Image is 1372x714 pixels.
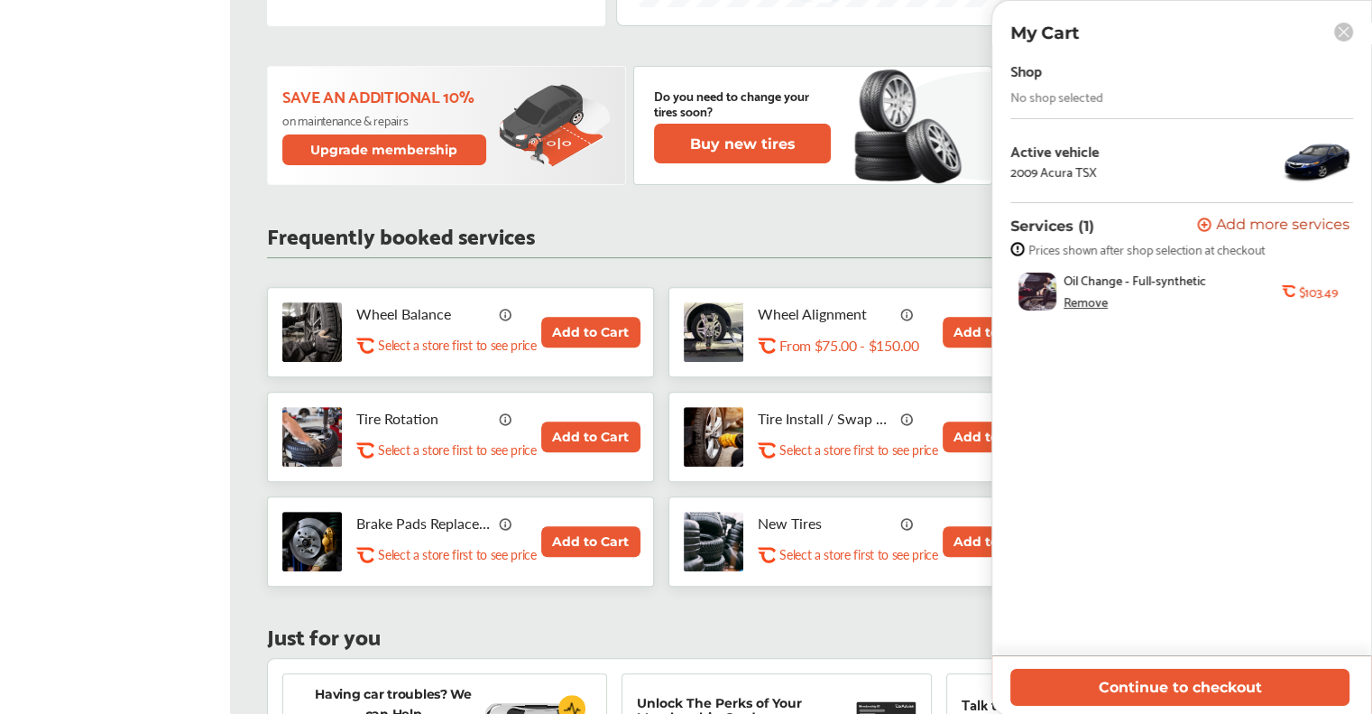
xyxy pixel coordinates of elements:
img: oil-change-thumb.jpg [1018,273,1056,311]
p: Wheel Alignment [758,305,893,322]
img: new-tires-thumb.jpg [684,512,743,571]
img: update-membership.81812027.svg [499,84,611,168]
img: brake-pads-replacement-thumb.jpg [282,512,342,571]
span: Oil Change - Full-synthetic [1064,273,1206,287]
button: Add to Cart [541,317,640,348]
div: Remove [1064,294,1108,309]
button: Add to Cart [541,526,640,557]
span: Add more services [1216,218,1349,235]
p: Select a store first to see price [378,441,536,459]
p: Select a store first to see price [779,441,937,459]
button: Upgrade membership [282,134,486,165]
p: Select a store first to see price [378,546,536,563]
p: Brake Pads Replacement [356,515,492,532]
p: Talk to a Certified Tech Advisor [962,696,1160,712]
div: Active vehicle [1010,143,1099,159]
button: Continue to checkout [1010,669,1349,706]
img: 5226_st0640_046.jpg [1281,134,1353,188]
img: new-tire.a0c7fe23.svg [852,61,971,190]
div: 2009 Acura TSX [1010,164,1096,179]
p: From $75.00 - $150.00 [779,337,918,354]
button: Add to Cart [541,422,640,452]
button: Add to Cart [943,526,1042,557]
p: Select a store first to see price [378,337,536,354]
button: Add to Cart [943,317,1042,348]
a: Add more services [1197,218,1353,235]
img: info_icon_vector.svg [499,307,513,321]
p: My Cart [1010,23,1079,43]
p: Just for you [267,626,381,644]
div: No shop selected [1010,89,1103,104]
p: Frequently booked services [267,226,535,243]
p: New Tires [758,515,893,532]
img: info_icon_vector.svg [900,516,915,531]
span: Prices shown after shop selection at checkout [1028,242,1265,256]
p: Tire Install / Swap Tires [758,410,893,427]
img: info_icon_vector.svg [900,412,915,426]
a: Buy new tires [654,124,834,163]
p: Services (1) [1010,218,1094,235]
img: tire-install-swap-tires-thumb.jpg [684,407,743,467]
img: info_icon_vector.svg [900,307,915,321]
p: Tire Rotation [356,410,492,427]
p: Do you need to change your tires soon? [654,88,831,118]
p: Select a store first to see price [779,546,937,563]
p: Wheel Balance [356,305,492,322]
b: $103.49 [1299,284,1338,299]
img: info_icon_vector.svg [499,516,513,531]
button: Add more services [1197,218,1349,235]
button: Add to Cart [943,422,1042,452]
p: Save an additional 10% [282,86,489,106]
img: tire-rotation-thumb.jpg [282,407,342,467]
img: info_icon_vector.svg [499,412,513,426]
img: wheel-alignment-thumb.jpg [684,302,743,362]
img: tire-wheel-balance-thumb.jpg [282,302,342,362]
p: on maintenance & repairs [282,113,489,127]
button: Buy new tires [654,124,831,163]
div: Shop [1010,58,1042,82]
img: info-strock.ef5ea3fe.svg [1010,242,1025,256]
